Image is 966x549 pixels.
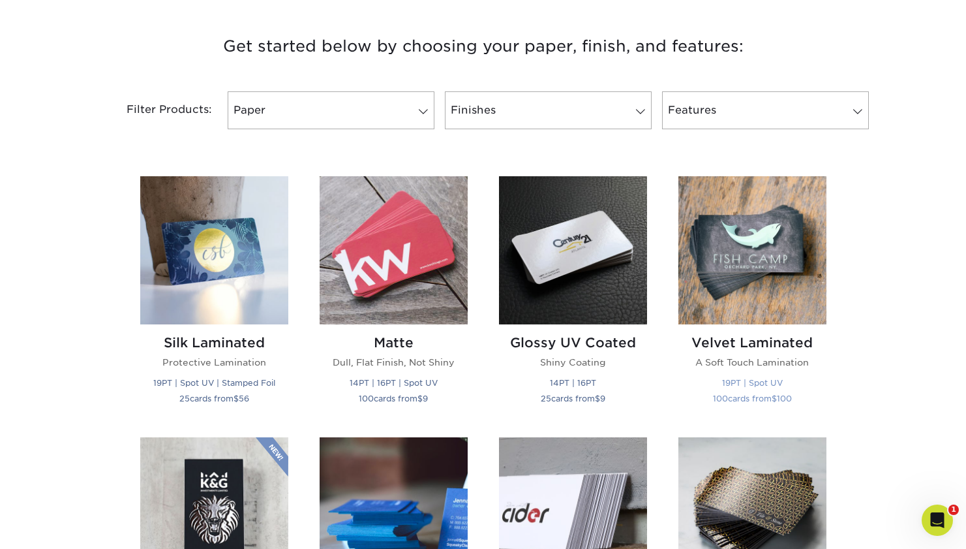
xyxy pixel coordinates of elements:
span: 25 [179,394,190,403]
img: Silk Laminated Business Cards [140,176,288,324]
h3: Get started below by choosing your paper, finish, and features: [102,17,865,76]
span: 1 [948,505,959,515]
span: 25 [541,394,551,403]
p: Shiny Coating [499,356,647,369]
small: cards from [359,394,428,403]
small: 19PT | Spot UV | Stamped Foil [153,378,275,388]
span: 9 [423,394,428,403]
iframe: Google Customer Reviews [3,509,111,544]
h2: Glossy UV Coated [499,335,647,351]
span: $ [234,394,239,403]
small: 14PT | 16PT [550,378,596,388]
img: Glossy UV Coated Business Cards [499,176,647,324]
small: cards from [179,394,249,403]
a: Features [662,91,869,129]
a: Matte Business Cards Matte Dull, Flat Finish, Not Shiny 14PT | 16PT | Spot UV 100cards from$9 [320,176,468,421]
p: A Soft Touch Lamination [678,356,826,369]
img: Matte Business Cards [320,176,468,324]
small: cards from [713,394,792,403]
div: Filter Products: [92,91,222,129]
span: 100 [777,394,792,403]
a: Glossy UV Coated Business Cards Glossy UV Coated Shiny Coating 14PT | 16PT 25cards from$9 [499,176,647,421]
span: $ [595,394,600,403]
img: New Product [256,437,288,477]
h2: Silk Laminated [140,335,288,351]
a: Finishes [445,91,652,129]
span: 100 [713,394,728,403]
a: Paper [228,91,434,129]
span: $ [417,394,423,403]
small: 14PT | 16PT | Spot UV [350,378,438,388]
span: 56 [239,394,249,403]
span: $ [772,394,777,403]
p: Protective Lamination [140,356,288,369]
iframe: Intercom live chat [922,505,953,536]
span: 9 [600,394,605,403]
span: 100 [359,394,374,403]
small: 19PT | Spot UV [722,378,783,388]
a: Silk Laminated Business Cards Silk Laminated Protective Lamination 19PT | Spot UV | Stamped Foil ... [140,176,288,421]
h2: Velvet Laminated [678,335,826,351]
a: Velvet Laminated Business Cards Velvet Laminated A Soft Touch Lamination 19PT | Spot UV 100cards ... [678,176,826,421]
h2: Matte [320,335,468,351]
p: Dull, Flat Finish, Not Shiny [320,356,468,369]
img: Velvet Laminated Business Cards [678,176,826,324]
small: cards from [541,394,605,403]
